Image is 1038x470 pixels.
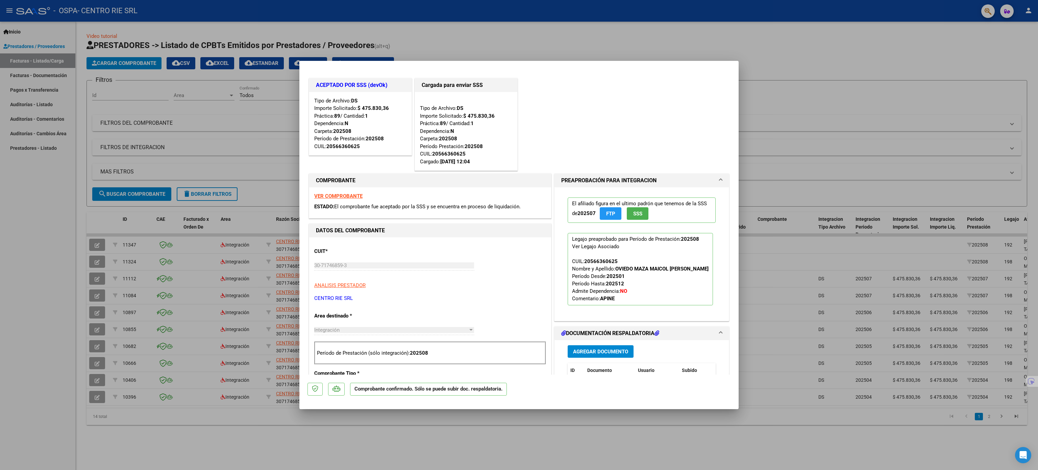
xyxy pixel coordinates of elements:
[345,120,348,126] strong: N
[554,187,729,321] div: PREAPROBACIÓN PARA INTEGRACION
[334,113,340,119] strong: 89
[350,383,507,396] p: Comprobante confirmado. Sólo se puede subir doc. respaldatoria.
[471,120,474,126] strong: 1
[561,329,659,337] h1: DOCUMENTACIÓN RESPALDATORIA
[554,327,729,340] mat-expansion-panel-header: DOCUMENTACIÓN RESPALDATORIA
[457,105,463,111] strong: DS
[314,312,384,320] p: Area destinado *
[635,363,679,378] datatable-header-cell: Usuario
[572,243,619,250] div: Ver Legajo Asociado
[314,327,340,333] span: Integración
[570,368,575,373] span: ID
[568,233,713,305] p: Legajo preaprobado para Período de Prestación:
[1015,447,1031,463] div: Open Intercom Messenger
[587,368,612,373] span: Documento
[463,113,495,119] strong: $ 475.830,36
[410,350,428,356] strong: 202508
[440,159,470,165] strong: [DATE] 12:04
[572,296,615,302] span: Comentario:
[314,193,363,199] a: VER COMPROBANTE
[314,282,366,288] span: ANALISIS PRESTADOR
[633,211,642,217] span: SSS
[606,211,615,217] span: FTP
[554,174,729,187] mat-expansion-panel-header: PREAPROBACIÓN PARA INTEGRACION
[584,258,618,265] div: 20566360625
[600,296,615,302] strong: APINE
[351,98,357,104] strong: DS
[314,204,334,210] span: ESTADO:
[681,236,699,242] strong: 202508
[334,204,521,210] span: El comprobante fue aceptado por la SSS y se encuentra en proceso de liquidación.
[422,81,511,89] h1: Cargada para enviar SSS
[606,281,624,287] strong: 202512
[600,207,621,220] button: FTP
[316,227,385,234] strong: DATOS DEL COMPROBANTE
[316,81,405,89] h1: ACEPTADO POR SSS (devOk)
[316,177,355,184] strong: COMPROBANTE
[615,266,709,272] strong: OVIEDO MAZA MAICOL [PERSON_NAME]
[439,136,457,142] strong: 202508
[314,370,384,377] p: Comprobante Tipo *
[568,363,585,378] datatable-header-cell: ID
[682,368,697,373] span: Subido
[573,349,628,355] span: Agregar Documento
[627,207,648,220] button: SSS
[366,136,384,142] strong: 202508
[333,128,351,134] strong: 202508
[432,150,466,158] div: 20566360625
[465,143,483,149] strong: 202508
[314,248,384,255] p: CUIT
[420,97,512,166] div: Tipo de Archivo: Importe Solicitado: Práctica: / Cantidad: Dependencia: Carpeta: Período Prestaci...
[607,273,625,279] strong: 202501
[317,349,543,357] p: Período de Prestación (sólo integración):
[561,177,657,185] h1: PREAPROBACIÓN PARA INTEGRACION
[365,113,368,119] strong: 1
[568,345,634,358] button: Agregar Documento
[314,97,406,150] div: Tipo de Archivo: Importe Solicitado: Práctica: / Cantidad: Dependencia: Carpeta: Período de Prest...
[568,197,716,223] p: El afiliado figura en el ultimo padrón que tenemos de la SSS de
[314,295,546,302] p: CENTRO RIE SRL
[577,210,596,216] strong: 202507
[440,120,446,126] strong: 89
[326,143,360,150] div: 20566360625
[572,258,709,302] span: CUIL: Nombre y Apellido: Período Desde: Período Hasta: Admite Dependencia:
[585,363,635,378] datatable-header-cell: Documento
[450,128,454,134] strong: N
[638,368,654,373] span: Usuario
[357,105,389,111] strong: $ 475.830,36
[679,363,713,378] datatable-header-cell: Subido
[620,288,627,294] strong: NO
